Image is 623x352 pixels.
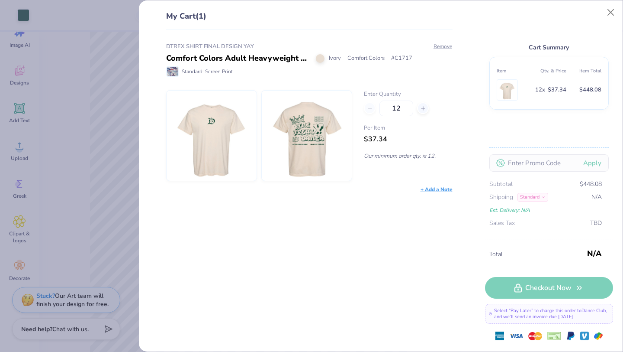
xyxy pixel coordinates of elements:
[580,332,589,340] img: Venmo
[347,54,385,63] span: Comfort Colors
[391,54,412,63] span: # C1717
[364,124,452,133] span: Per Item
[499,80,516,100] img: Comfort Colors C1717
[364,152,452,160] p: Our minimum order qty. is 12.
[587,246,602,261] span: N/A
[166,52,309,64] div: Comfort Colors Adult Heavyweight T-Shirt
[566,64,601,78] th: Item Total
[182,68,233,75] span: Standard: Screen Print
[535,85,545,95] span: 12 x
[517,193,548,202] div: Standard
[497,64,532,78] th: Item
[603,4,619,21] button: Close
[167,67,178,76] img: Standard: Screen Print
[379,101,413,116] input: – –
[579,85,601,95] span: $448.08
[489,42,609,52] div: Cart Summary
[489,218,515,228] span: Sales Tax
[166,42,453,51] div: DTREX SHIRT FINAL DESIGN YAY
[489,250,584,259] span: Total
[531,64,566,78] th: Qty. & Price
[421,186,453,193] div: + Add a Note
[580,179,602,189] span: $448.08
[489,192,513,202] span: Shipping
[174,91,249,181] img: Comfort Colors C1717
[590,218,602,228] span: TBD
[485,304,613,324] div: Select “Pay Later” to charge this order to Dance Club , and we’ll send an invoice due [DATE].
[433,42,453,50] button: Remove
[528,329,542,343] img: master-card
[591,192,602,202] span: N/A
[489,154,609,172] input: Enter Promo Code
[270,91,344,181] img: Comfort Colors C1717
[364,90,452,99] label: Enter Quantity
[166,10,453,29] div: My Cart (1)
[329,54,341,63] span: Ivory
[489,179,513,189] span: Subtotal
[594,332,603,340] img: GPay
[489,205,602,215] div: Est. Delivery: N/A
[509,329,523,343] img: visa
[495,332,504,340] img: express
[364,134,387,144] span: $37.34
[566,332,575,340] img: Paypal
[548,85,566,95] span: $37.34
[547,332,561,340] img: cheque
